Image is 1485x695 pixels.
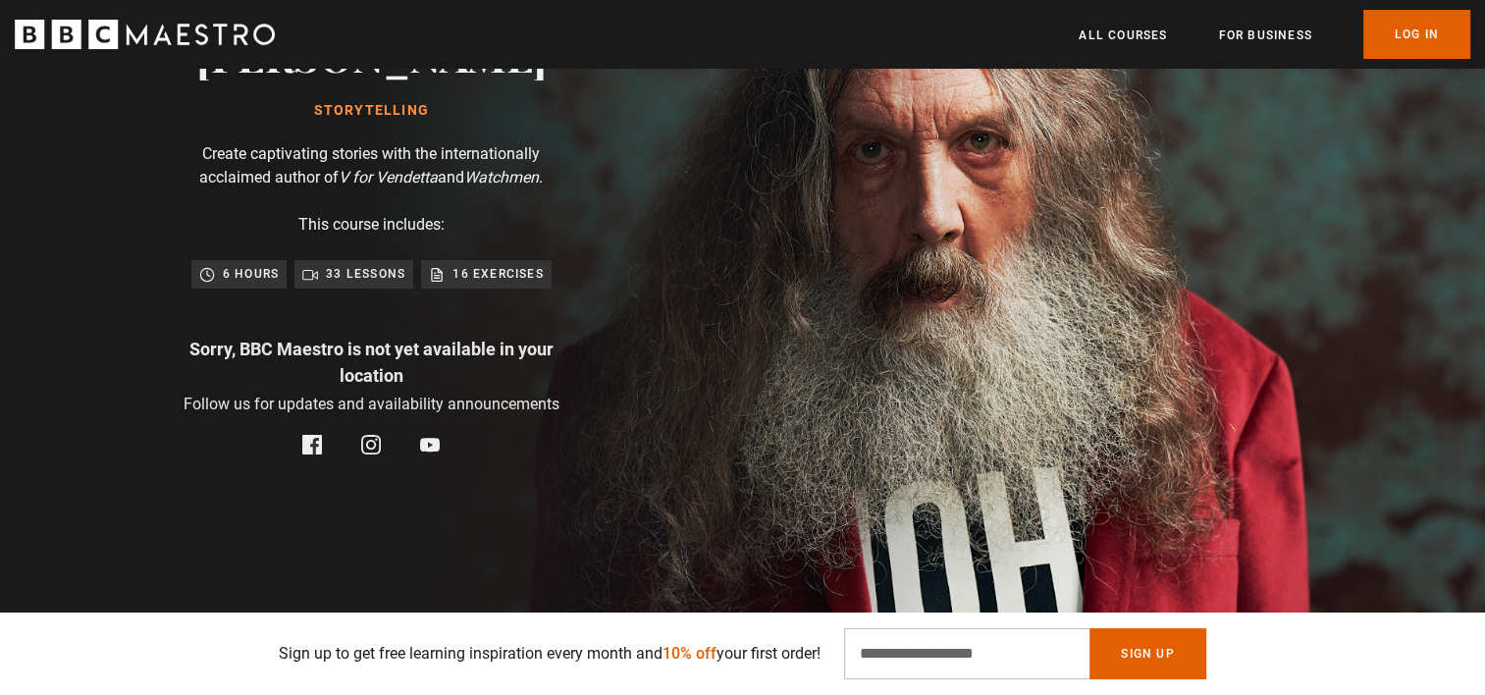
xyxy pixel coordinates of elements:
h2: [PERSON_NAME] [196,29,547,80]
p: This course includes: [298,213,445,237]
h1: Storytelling [196,103,547,119]
a: Log In [1363,10,1470,59]
p: 16 exercises [452,264,543,284]
p: 6 hours [223,264,279,284]
span: 10% off [663,644,716,663]
p: Create captivating stories with the internationally acclaimed author of and . [175,142,567,189]
svg: BBC Maestro [15,20,275,49]
p: Sorry, BBC Maestro is not yet available in your location [175,336,567,389]
i: Watchmen [464,168,539,187]
a: All Courses [1079,26,1167,45]
button: Sign Up [1089,628,1205,679]
p: Follow us for updates and availability announcements [184,393,559,416]
nav: Primary [1079,10,1470,59]
a: For business [1218,26,1311,45]
p: Sign up to get free learning inspiration every month and your first order! [279,642,821,666]
i: V for Vendetta [339,168,438,187]
p: 33 lessons [326,264,405,284]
